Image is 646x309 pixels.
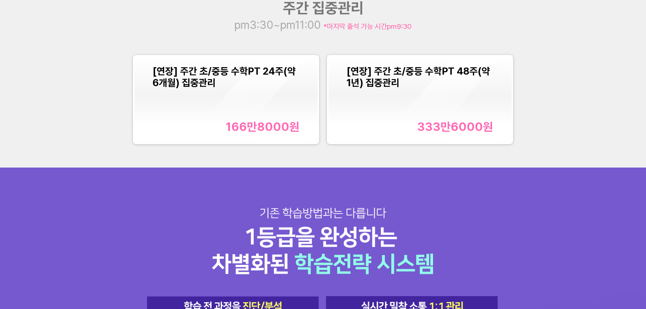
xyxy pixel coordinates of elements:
span: [연장] 주간 초/중등 수학PT 48주(약 1년) 집중관리 [347,65,490,89]
span: [연장] 주간 초/중등 수학PT 24주(약 6개월) 집중관리 [153,65,296,89]
div: 166만8000 원 [226,120,299,134]
div: 333만6000 원 [417,120,493,134]
span: pm3:30~pm11:00 [234,18,324,32]
span: *마지막 출석 가능 시간 pm9:30 [324,22,412,31]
